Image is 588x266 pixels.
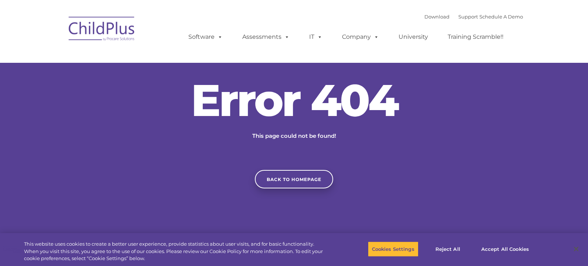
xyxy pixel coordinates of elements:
p: This page could not be found! [216,132,372,140]
a: University [391,30,435,44]
button: Cookies Settings [368,241,418,257]
a: Software [181,30,230,44]
a: Download [424,14,449,20]
a: Support [458,14,478,20]
h2: Error 404 [183,78,405,122]
button: Close [568,241,584,257]
button: Reject All [425,241,471,257]
a: Back to homepage [255,170,333,188]
a: IT [302,30,330,44]
a: Assessments [235,30,297,44]
a: Company [335,30,386,44]
img: ChildPlus by Procare Solutions [65,11,139,48]
a: Schedule A Demo [479,14,523,20]
a: Training Scramble!! [440,30,511,44]
div: This website uses cookies to create a better user experience, provide statistics about user visit... [24,241,324,262]
button: Accept All Cookies [477,241,533,257]
font: | [424,14,523,20]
